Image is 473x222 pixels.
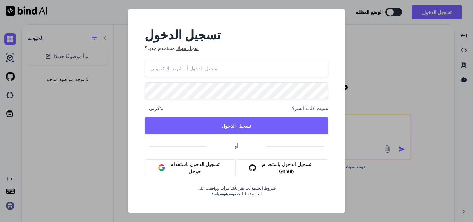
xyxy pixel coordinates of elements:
button: تسجيل الدخول باستخدام Github [235,159,328,176]
a: شروط الخدمة وسياسة [211,186,276,196]
img: جيثب [249,164,256,171]
font: تسجيل الدخول باستخدام Github [262,161,311,174]
button: تسجيل الدخول باستخدام جوجل [145,159,235,176]
font: تذكرنى [149,105,163,111]
font: تسجيل الدخول باستخدام جوجل [170,161,220,174]
font: أو [234,143,238,149]
img: جوجل [158,164,165,171]
font: أنت تقر بأنك قرأت ووافقت على [197,186,251,191]
font: تسجيل الدخول [145,27,221,43]
input: تسجيل الدخول أو البريد الإلكتروني [145,60,328,77]
font: مستخدم جديد؟ [145,45,175,51]
font: تسجيل الدخول [222,123,251,129]
font: نسيت كلمة السر؟ [292,105,328,111]
button: تسجيل الدخول [145,117,328,134]
font: الخاصة بنا . [243,191,262,196]
font: سجل مجانا [176,45,199,51]
a: الخصوصية [225,191,243,196]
